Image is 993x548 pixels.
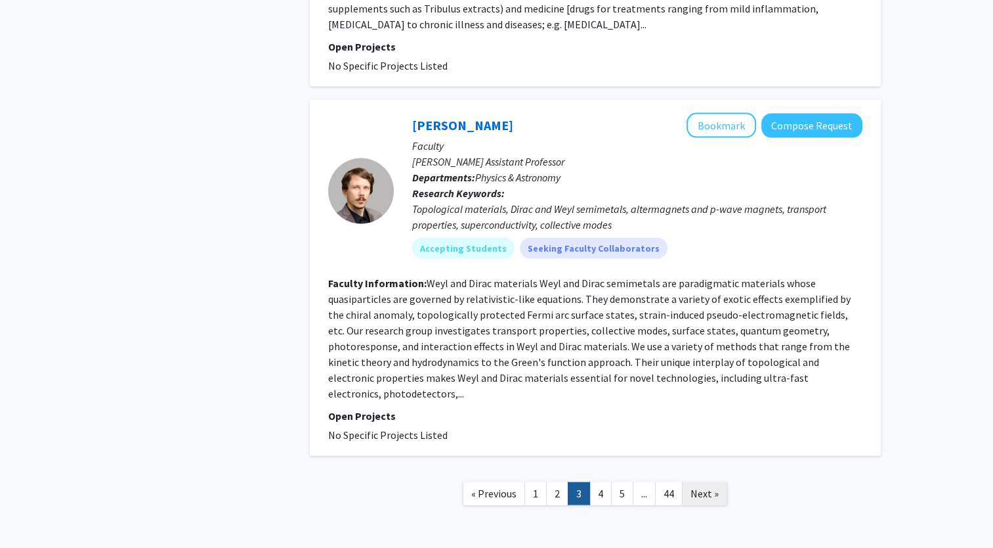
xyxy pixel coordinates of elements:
div: Topological materials, Dirac and Weyl semimetals, altermagnets and p-wave magnets, transport prop... [412,201,862,233]
b: Departments: [412,171,475,184]
a: 5 [611,482,633,505]
mat-chip: Seeking Faculty Collaborators [520,238,667,259]
span: ... [641,487,647,500]
a: 3 [568,482,590,505]
b: Faculty Information: [328,277,427,290]
a: 44 [655,482,683,505]
fg-read-more: Weyl and Dirac materials Weyl and Dirac semimetals are paradigmatic materials whose quasiparticle... [328,277,851,400]
p: Open Projects [328,39,862,55]
a: 1 [524,482,547,505]
a: [PERSON_NAME] [412,117,513,133]
a: 2 [546,482,568,505]
span: « Previous [471,487,517,500]
p: Open Projects [328,408,862,424]
mat-chip: Accepting Students [412,238,515,259]
a: Previous [463,482,525,505]
button: Add Pavlo Sukhachov to Bookmarks [687,113,756,138]
iframe: Chat [10,489,56,538]
span: Physics & Astronomy [475,171,560,184]
b: Research Keywords: [412,187,505,200]
span: No Specific Projects Listed [328,59,448,72]
a: Next [682,482,727,505]
p: Faculty [412,138,862,154]
nav: Page navigation [310,469,881,522]
span: No Specific Projects Listed [328,428,448,442]
a: 4 [589,482,612,505]
p: [PERSON_NAME] Assistant Professor [412,154,862,170]
button: Compose Request to Pavlo Sukhachov [761,114,862,138]
span: Next » [690,487,719,500]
